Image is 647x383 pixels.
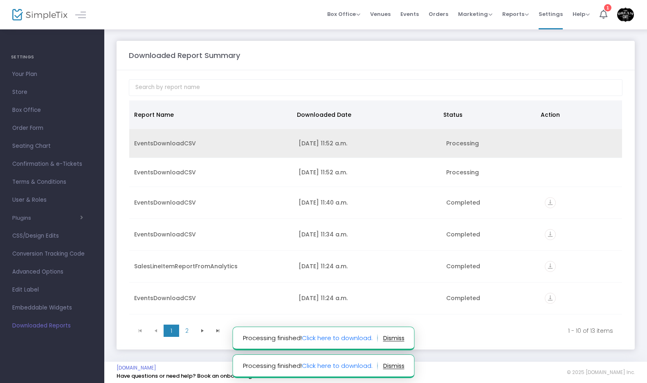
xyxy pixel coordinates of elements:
th: Action [536,100,617,129]
input: Search by report name [129,79,622,96]
span: Events [400,4,419,24]
a: vertical_align_bottom [545,295,556,303]
span: Settings [539,4,563,24]
span: Go to the last page [210,325,226,337]
div: https://go.SimpleTix.com/4eedk [545,261,617,272]
div: https://go.SimpleTix.com/6ju3n [545,197,617,208]
div: 1 [604,4,611,11]
span: Processing finished! [243,361,378,371]
span: User & Roles [12,195,92,205]
th: Report Name [129,100,292,129]
kendo-pager-info: 1 - 10 of 13 items [231,327,613,335]
a: [DOMAIN_NAME] [117,365,156,371]
span: Help [573,10,590,18]
i: vertical_align_bottom [545,197,556,208]
span: Reports [502,10,529,18]
div: https://go.SimpleTix.com/ubdie [545,293,617,304]
div: 2025-09-21 11:24 a.m. [299,294,437,302]
span: Downloaded Reports [12,321,92,331]
a: vertical_align_bottom [545,263,556,272]
span: Box Office [327,10,360,18]
button: dismiss [383,332,404,345]
div: SalesLineItemReportFromAnalytics [134,262,289,270]
span: Edit Label [12,285,92,295]
div: Processing [446,168,535,176]
span: Page 2 [179,325,195,337]
span: Seating Chart [12,141,92,151]
a: vertical_align_bottom [545,232,556,240]
div: Completed [446,294,535,302]
span: Venues [370,4,391,24]
span: Your Plan [12,69,92,80]
div: 2025-09-21 11:52 a.m. [299,168,437,176]
span: Go to the next page [199,327,206,334]
i: vertical_align_bottom [545,261,556,272]
span: Confirmation & e-Tickets [12,159,92,169]
div: Completed [446,230,535,238]
div: EventsDownloadCSV [134,168,289,176]
div: 2025-09-21 11:40 a.m. [299,198,437,207]
i: vertical_align_bottom [545,293,556,304]
m-panel-title: Downloaded Report Summary [129,50,240,61]
span: CSS/Design Edits [12,231,92,241]
th: Downloaded Date [292,100,438,129]
span: Page 1 [164,325,179,337]
span: Processing finished! [243,334,378,343]
span: Orders [429,4,448,24]
span: Marketing [458,10,492,18]
button: dismiss [383,359,404,372]
div: Data table [129,100,622,321]
span: Terms & Conditions [12,177,92,187]
div: EventsDownloadCSV [134,230,289,238]
a: vertical_align_bottom [545,200,556,208]
span: Go to the last page [215,327,221,334]
span: Box Office [12,105,92,116]
span: © 2025 [DOMAIN_NAME] Inc. [567,369,635,376]
div: Completed [446,262,535,270]
a: Have questions or need help? Book an onboarding session here [117,372,286,380]
th: Status [438,100,536,129]
span: Go to the next page [195,325,210,337]
div: Processing [446,139,535,147]
div: EventsDownloadCSV [134,198,289,207]
h4: SETTINGS [11,49,93,65]
a: Click here to download. [302,361,373,370]
span: Store [12,87,92,98]
div: EventsDownloadCSV [134,139,289,147]
a: Click here to download. [302,334,373,342]
span: Conversion Tracking Code [12,249,92,259]
div: Completed [446,198,535,207]
div: EventsDownloadCSV [134,294,289,302]
span: Embeddable Widgets [12,303,92,313]
div: 2025-09-21 11:24 a.m. [299,262,437,270]
span: Order Form [12,123,92,134]
button: Plugins [12,215,83,221]
div: https://go.SimpleTix.com/ovgvh [545,229,617,240]
span: Advanced Options [12,267,92,277]
div: 2025-09-21 11:52 a.m. [299,139,437,147]
div: 2025-09-21 11:34 a.m. [299,230,437,238]
i: vertical_align_bottom [545,229,556,240]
